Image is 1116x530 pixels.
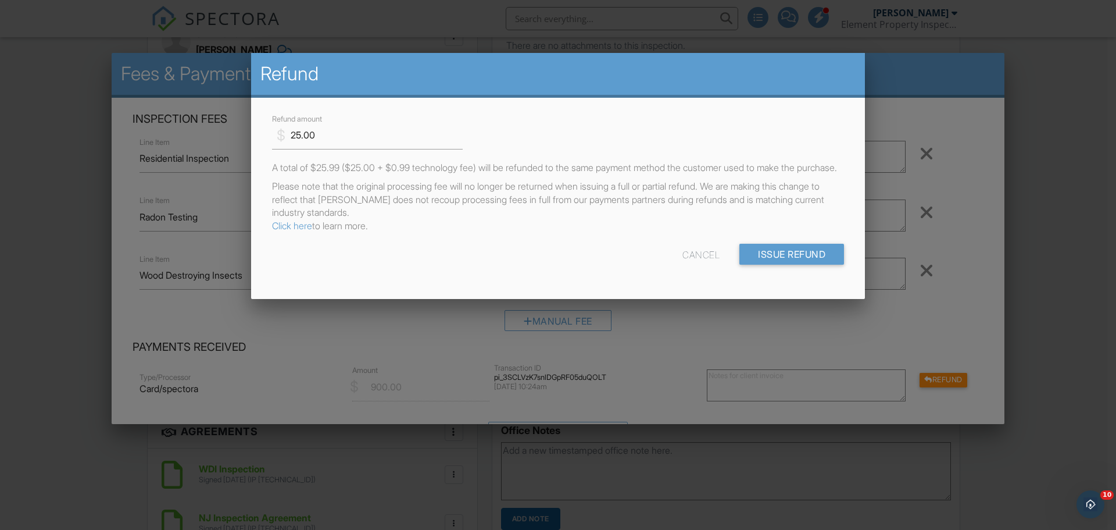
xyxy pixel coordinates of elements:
[277,126,285,145] div: $
[682,244,720,265] div: Cancel
[260,62,856,86] h2: Refund
[272,161,844,174] p: A total of $25.99 ($25.00 + $0.99 technology fee) will be refunded to the same payment method the...
[272,114,322,125] label: Refund amount
[1076,490,1104,518] iframe: Intercom live chat
[739,244,844,265] input: Issue Refund
[1100,490,1114,500] span: 10
[272,220,312,232] a: Click here
[272,180,844,232] p: Please note that the original processing fee will no longer be returned when issuing a full or pa...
